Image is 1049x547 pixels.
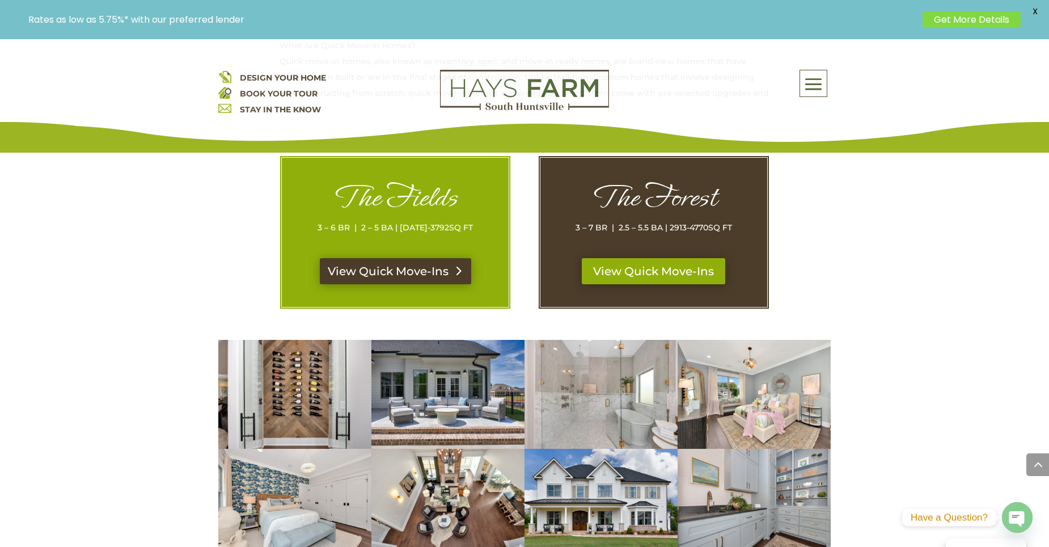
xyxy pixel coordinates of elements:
span: 3 – 6 BR | 2 – 5 BA | [DATE]-3792 [318,222,449,233]
a: Get More Details [923,11,1021,28]
a: hays farm homes huntsville development [440,103,609,113]
p: Rates as low as 5.75%* with our preferred lender [28,14,917,25]
p: 3 – 7 BR | 2.5 – 5.5 BA | 2913-4770 [563,220,745,235]
a: BOOK YOUR TOUR [240,89,318,99]
a: View Quick Move-Ins [582,258,725,284]
img: 2106-Forest-Gate-27-400x284.jpg [218,340,371,449]
span: SQ FT [449,222,473,233]
img: book your home tour [218,86,231,99]
a: STAY IN THE KNOW [240,104,321,115]
a: DESIGN YOUR HOME [240,73,326,83]
a: View Quick Move-Ins [320,258,471,284]
img: 2106-Forest-Gate-82-400x284.jpg [678,340,831,449]
img: Logo [440,70,609,111]
h1: The Forest [563,180,745,220]
span: SQ FT [708,222,732,233]
img: design your home [218,70,231,83]
img: 2106-Forest-Gate-8-400x284.jpg [371,340,524,449]
h1: The Fields [304,180,486,220]
img: 2106-Forest-Gate-61-400x284.jpg [524,340,678,449]
span: X [1026,3,1043,20]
